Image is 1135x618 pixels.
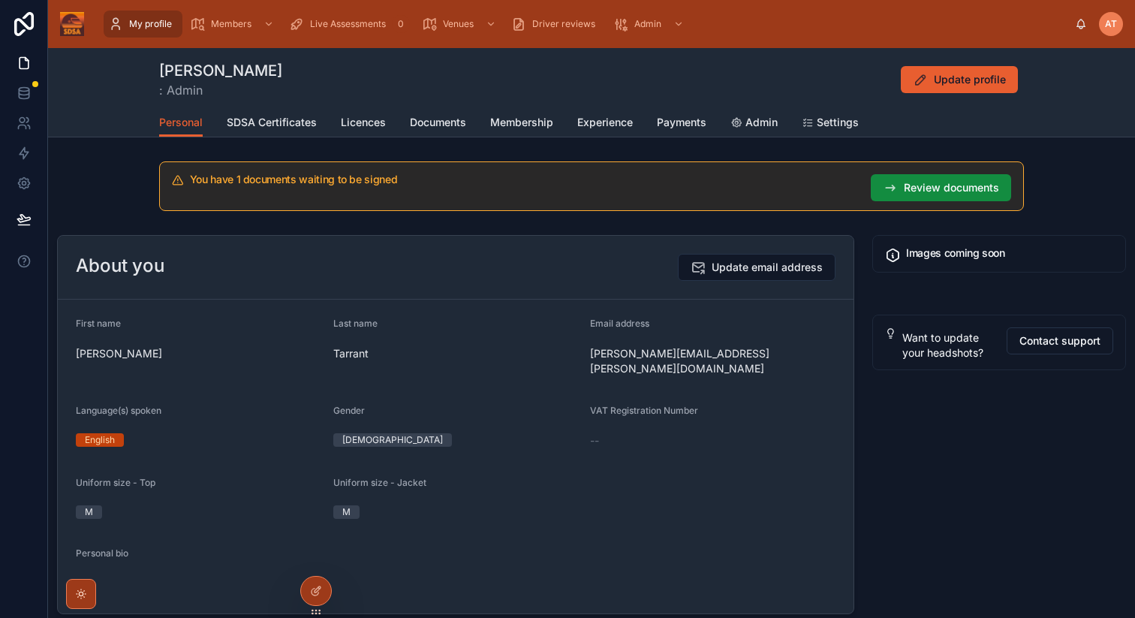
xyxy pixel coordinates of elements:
div: English [85,433,115,447]
a: Experience [577,109,633,139]
span: First name [76,318,121,329]
a: Payments [657,109,706,139]
span: Personal [159,115,203,130]
a: Members [185,11,281,38]
span: Experience [577,115,633,130]
a: Live Assessments0 [285,11,414,38]
button: Review documents [871,174,1011,201]
span: Settings [817,115,859,130]
h5: You have 1 documents waiting to be signed [190,174,859,185]
a: Settings [802,109,859,139]
span: [PERSON_NAME][EMAIL_ADDRESS][PERSON_NAME][DOMAIN_NAME] [590,346,835,376]
h5: Images coming soon [906,248,1113,258]
span: [PERSON_NAME] [76,346,321,361]
span: VAT Registration Number [590,405,698,416]
div: Want to update your headshots? [902,330,995,360]
button: Contact support [1007,327,1113,354]
span: Live Assessments [310,18,386,30]
a: Admin [730,109,778,139]
span: AT [1105,18,1117,30]
span: Update email address [712,260,823,275]
div: M [342,505,351,519]
span: Uniform size - Top [76,477,155,488]
span: Gender [333,405,365,416]
a: Admin [609,11,691,38]
a: SDSA Certificates [227,109,317,139]
span: Admin [634,18,661,30]
span: Want to update your headshots? [902,331,983,359]
span: : Admin [159,81,282,99]
span: Admin [745,115,778,130]
span: SDSA Certificates [227,115,317,130]
span: My profile [129,18,172,30]
a: Personal [159,109,203,137]
h1: [PERSON_NAME] [159,60,282,81]
span: Review documents [904,180,999,195]
a: Driver reviews [507,11,606,38]
span: Membership [490,115,553,130]
span: Last name [333,318,378,329]
div: M [85,505,93,519]
div: [DEMOGRAPHIC_DATA] [342,433,443,447]
span: Uniform size - Jacket [333,477,426,488]
span: Members [211,18,251,30]
span: Documents [410,115,466,130]
h2: About you [76,254,164,278]
span: Venues [443,18,474,30]
span: -- [76,576,85,591]
a: Membership [490,109,553,139]
a: Documents [410,109,466,139]
span: Tarrant [333,346,579,361]
span: Driver reviews [532,18,595,30]
a: Venues [417,11,504,38]
span: Licences [341,115,386,130]
button: Update email address [678,254,835,281]
span: Email address [590,318,649,329]
span: Update profile [934,72,1006,87]
span: Contact support [1019,333,1100,348]
span: Personal bio [76,547,128,559]
div: scrollable content [96,8,1075,41]
img: App logo [60,12,84,36]
button: Update profile [901,66,1018,93]
div: 0 [392,15,410,33]
a: Licences [341,109,386,139]
span: Language(s) spoken [76,405,161,416]
a: My profile [104,11,182,38]
span: Payments [657,115,706,130]
span: -- [590,433,599,448]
